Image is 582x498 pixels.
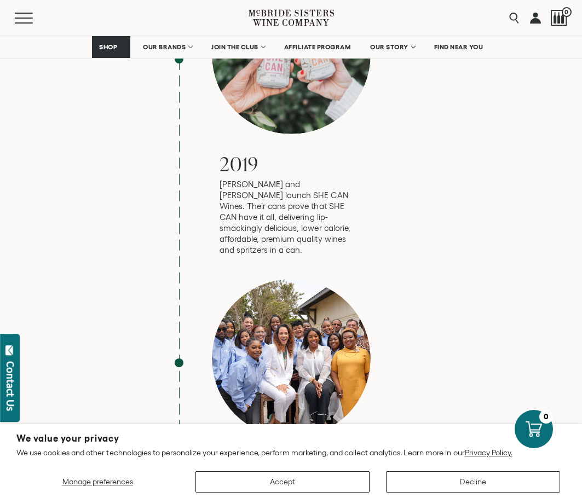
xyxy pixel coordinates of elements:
button: Manage preferences [16,471,179,493]
a: Privacy Policy. [465,448,512,457]
a: JOIN THE CLUB [204,36,272,58]
p: [PERSON_NAME] and [PERSON_NAME] launch SHE CAN Wines. Their cans prove that SHE CAN have it all, ... [220,179,362,256]
button: Decline [386,471,560,493]
span: OUR BRANDS [143,43,186,51]
a: OUR STORY [363,36,422,58]
h2: We value your privacy [16,434,566,443]
span: 0 [562,7,572,17]
a: AFFILIATE PROGRAM [277,36,358,58]
span: 2019 [220,150,258,177]
a: OUR BRANDS [136,36,199,58]
span: AFFILIATE PROGRAM [284,43,351,51]
span: Manage preferences [62,477,133,486]
a: SHOP [92,36,130,58]
span: JOIN THE CLUB [211,43,258,51]
span: FIND NEAR YOU [434,43,483,51]
div: Contact Us [5,361,16,411]
span: SHOP [99,43,118,51]
div: 0 [539,410,553,424]
button: Accept [195,471,370,493]
span: OUR STORY [370,43,408,51]
p: We use cookies and other technologies to personalize your experience, perform marketing, and coll... [16,448,566,458]
a: FIND NEAR YOU [427,36,491,58]
button: Mobile Menu Trigger [15,13,54,24]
